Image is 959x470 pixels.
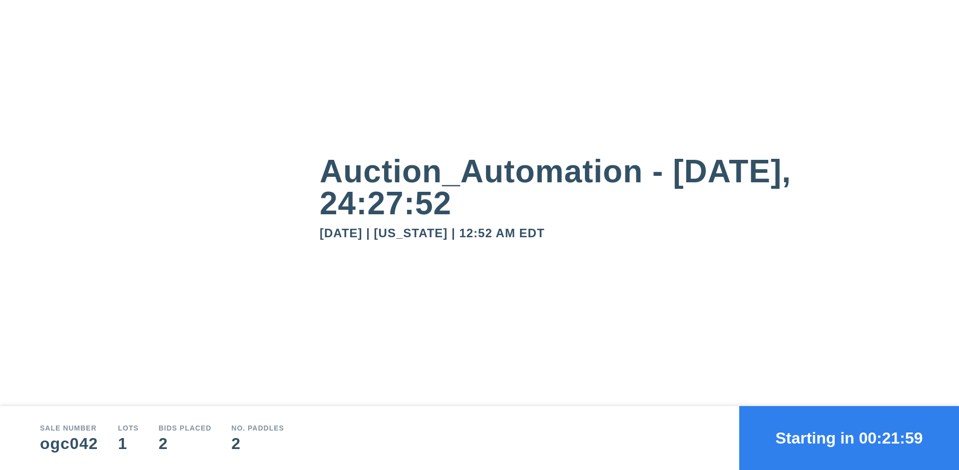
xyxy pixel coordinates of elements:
[118,425,138,432] div: Lots
[159,436,212,452] div: 2
[40,425,98,432] div: Sale number
[40,436,98,452] div: ogc042
[739,406,959,470] button: Starting in 00:21:59
[320,155,919,219] div: Auction_Automation - [DATE], 24:27:52
[320,227,919,239] div: [DATE] | [US_STATE] | 12:52 AM EDT
[159,425,212,432] div: Bids Placed
[231,425,284,432] div: No. Paddles
[118,436,138,452] div: 1
[231,436,284,452] div: 2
